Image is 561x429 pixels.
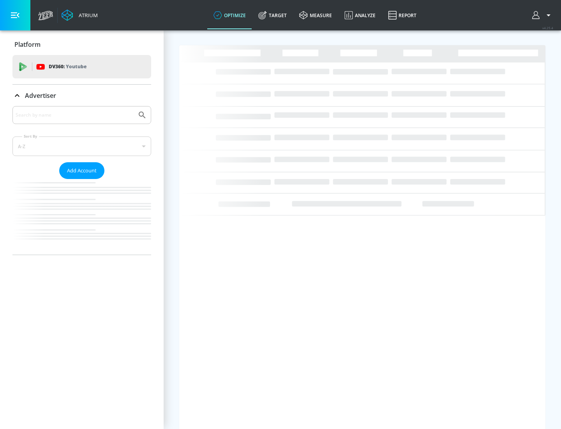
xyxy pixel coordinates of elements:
a: Target [252,1,293,29]
div: Atrium [76,12,98,19]
div: A-Z [12,136,151,156]
p: Platform [14,40,41,49]
a: measure [293,1,338,29]
label: Sort By [22,134,39,139]
a: Atrium [62,9,98,21]
div: Advertiser [12,85,151,106]
button: Add Account [59,162,104,179]
a: Analyze [338,1,382,29]
div: Platform [12,34,151,55]
p: Advertiser [25,91,56,100]
span: Add Account [67,166,97,175]
p: Youtube [66,62,86,71]
span: v 4.25.4 [542,26,553,30]
nav: list of Advertiser [12,179,151,255]
input: Search by name [16,110,134,120]
a: optimize [207,1,252,29]
div: Advertiser [12,106,151,255]
a: Report [382,1,423,29]
div: DV360: Youtube [12,55,151,78]
p: DV360: [49,62,86,71]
